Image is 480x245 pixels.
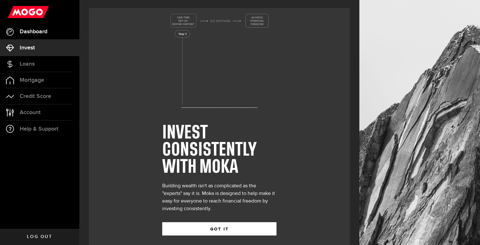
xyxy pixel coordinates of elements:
[20,110,41,115] span: Account
[20,77,44,83] span: Mortgage
[20,45,35,51] span: Invest
[20,29,47,35] span: Dashboard
[162,222,277,235] button: GOT IT
[20,61,35,67] span: Loans
[162,125,277,176] h1: INVEST CONSISTENTLY WITH MOKA
[27,235,52,239] span: Log out
[162,182,277,213] div: Building wealth isn't as complicated as the "experts" say it is. Moka is designed to help make it...
[20,126,58,132] span: Help & Support
[5,3,24,22] button: Open LiveChat chat widget
[20,93,51,99] span: Credit Score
